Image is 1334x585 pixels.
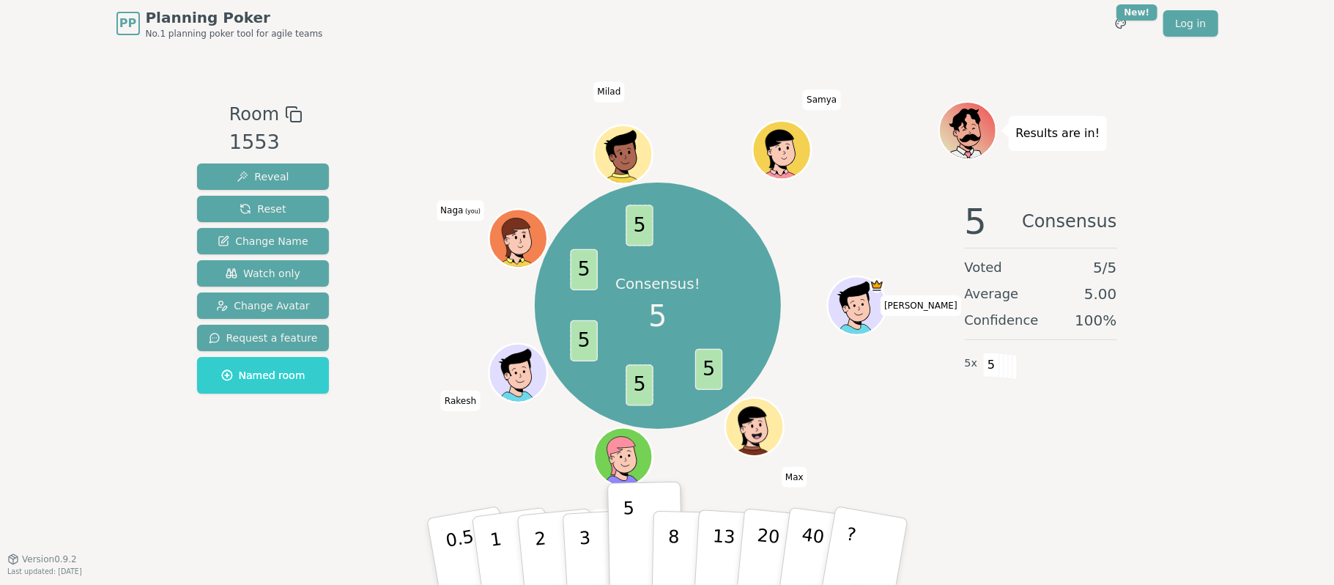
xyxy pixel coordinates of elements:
span: Reveal [237,169,289,184]
span: No.1 planning poker tool for agile teams [146,28,323,40]
a: PPPlanning PokerNo.1 planning poker tool for agile teams [116,7,323,40]
span: Version 0.9.2 [22,553,77,565]
span: 5 / 5 [1093,257,1116,278]
span: Watch only [226,266,300,281]
span: Average [965,284,1019,304]
span: 5 [571,249,598,290]
span: Click to change your name [441,391,480,411]
span: 5 [695,349,722,390]
p: 5 [623,498,635,577]
button: New! [1108,10,1134,37]
span: Click to change your name [593,81,624,102]
span: 5 [626,365,653,406]
button: Click to change your avatar [491,211,546,266]
span: 5 [965,204,987,239]
div: 1553 [229,128,303,158]
span: Room [229,101,279,128]
button: Named room [197,357,330,394]
a: Log in [1163,10,1218,37]
span: 5 [648,294,667,338]
span: Change Avatar [216,298,310,313]
button: Version0.9.2 [7,553,77,565]
p: Consensus! [615,273,700,294]
button: Change Name [197,228,330,254]
button: Reveal [197,163,330,190]
button: Reset [197,196,330,222]
span: Click to change your name [782,467,807,487]
span: Change Name [218,234,308,249]
button: Request a feature [197,325,330,351]
span: Chris is the host [870,278,884,292]
span: Consensus [1022,204,1116,239]
div: New! [1116,4,1158,21]
span: Click to change your name [881,295,961,316]
span: Confidence [965,310,1039,331]
span: Click to change your name [803,89,840,110]
span: 100 % [1075,310,1116,331]
button: Watch only [197,260,330,287]
span: PP [119,15,136,32]
span: 5.00 [1084,284,1117,304]
span: Request a feature [209,331,318,345]
span: 5 [571,320,598,361]
span: (you) [464,208,481,215]
button: Change Avatar [197,292,330,319]
span: Last updated: [DATE] [7,567,82,575]
span: Voted [965,257,1003,278]
span: Reset [240,202,286,216]
span: Named room [221,368,305,383]
span: Click to change your name [437,200,484,221]
span: 5 x [965,356,978,372]
span: 5 [626,205,653,246]
span: 5 [983,353,1000,378]
span: Planning Poker [146,7,323,28]
p: Results are in! [1016,123,1100,144]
